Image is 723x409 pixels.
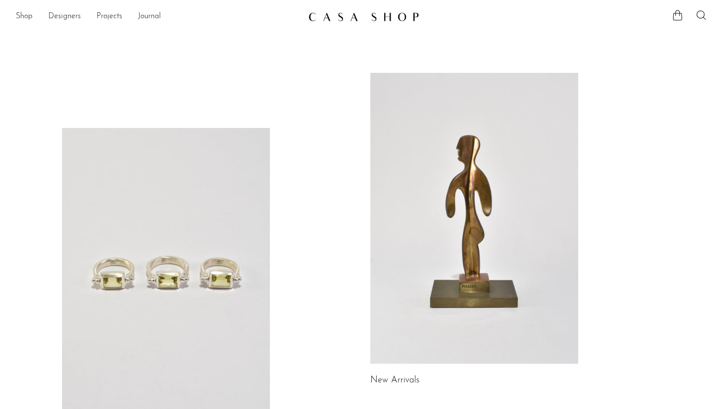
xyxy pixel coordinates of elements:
a: Designers [48,10,81,23]
a: Journal [138,10,161,23]
a: Shop [16,10,33,23]
ul: NEW HEADER MENU [16,8,300,25]
a: Projects [97,10,122,23]
a: New Arrivals [370,376,420,385]
nav: Desktop navigation [16,8,300,25]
